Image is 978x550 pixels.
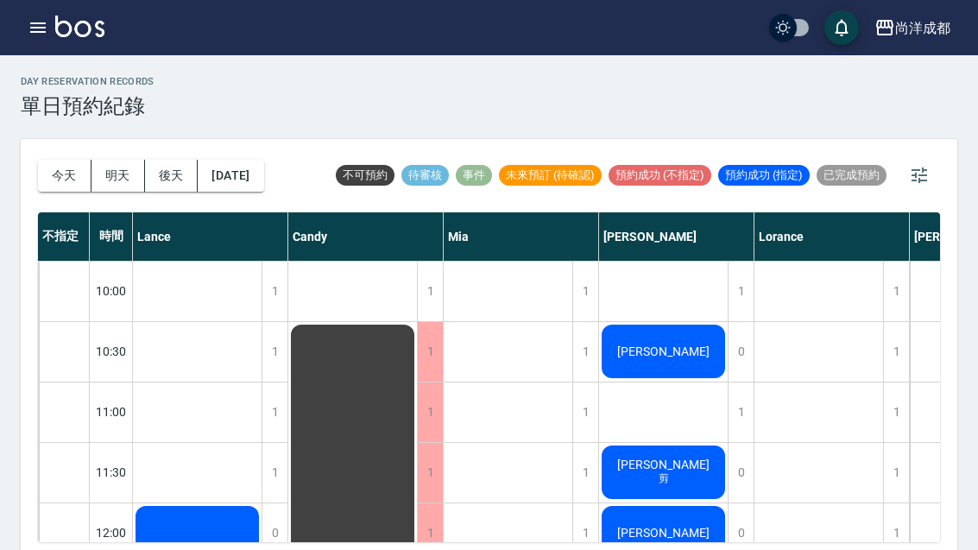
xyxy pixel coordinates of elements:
div: 1 [572,262,598,321]
div: 1 [728,382,754,442]
div: 1 [262,322,287,382]
span: 事件 [456,168,492,183]
div: 10:00 [90,261,133,321]
div: 不指定 [38,212,90,261]
div: [PERSON_NAME] [599,212,754,261]
div: 10:30 [90,321,133,382]
span: 待審核 [401,168,449,183]
div: 尚洋成都 [895,17,950,39]
span: [PERSON_NAME] [614,345,713,358]
button: 尚洋成都 [868,10,957,46]
div: 0 [728,322,754,382]
span: 未來預訂 (待確認) [499,168,602,183]
div: 1 [728,262,754,321]
div: 1 [262,443,287,503]
div: 11:30 [90,442,133,503]
div: 1 [883,322,909,382]
span: [PERSON_NAME] [614,458,713,471]
span: 不可預約 [336,168,394,183]
div: 1 [572,443,598,503]
button: 今天 [38,160,91,192]
div: 1 [262,262,287,321]
div: 1 [417,262,443,321]
div: 1 [883,443,909,503]
button: [DATE] [198,160,263,192]
img: Logo [55,16,104,37]
span: 已完成預約 [817,168,887,183]
span: [PERSON_NAME] [614,526,713,540]
div: Lance [133,212,288,261]
div: Mia [444,212,599,261]
div: 1 [572,322,598,382]
button: 後天 [145,160,199,192]
button: save [824,10,859,45]
span: 剪 [655,471,672,486]
span: 預約成功 (不指定) [609,168,711,183]
div: 0 [728,443,754,503]
div: 1 [417,382,443,442]
span: 預約成功 (指定) [718,168,810,183]
button: 明天 [91,160,145,192]
div: 1 [417,322,443,382]
h2: day Reservation records [21,76,155,87]
div: Candy [288,212,444,261]
div: 1 [417,443,443,503]
div: 11:00 [90,382,133,442]
div: Lorance [754,212,910,261]
div: 1 [883,262,909,321]
div: 1 [883,382,909,442]
div: 1 [572,382,598,442]
div: 1 [262,382,287,442]
h3: 單日預約紀錄 [21,94,155,118]
div: 時間 [90,212,133,261]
